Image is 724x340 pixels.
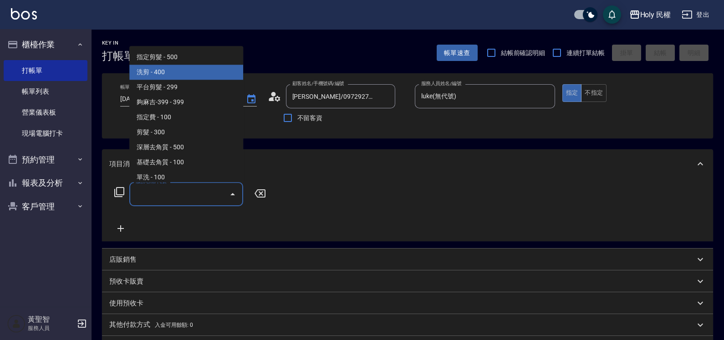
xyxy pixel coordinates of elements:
button: save [603,5,621,24]
span: 指定費 - 100 [129,110,243,125]
img: Logo [11,8,37,20]
button: 預約管理 [4,148,87,172]
span: 基礎去角質 - 100 [129,155,243,170]
span: 指定剪髮 - 500 [129,50,243,65]
div: 使用預收卡 [102,292,713,314]
a: 現場電腦打卡 [4,123,87,144]
button: 不指定 [581,84,607,102]
label: 顧客姓名/手機號碼/編號 [292,80,344,87]
input: YYYY/MM/DD hh:mm [120,91,237,107]
div: 店販銷售 [102,249,713,270]
span: 連續打單結帳 [566,48,605,58]
h3: 打帳單 [102,50,135,62]
span: 平台剪髮 - 299 [129,80,243,95]
a: 帳單列表 [4,81,87,102]
div: Holy 民權 [640,9,671,20]
span: 不留客資 [297,113,323,123]
p: 服務人員 [28,324,74,332]
button: 客戶管理 [4,195,87,218]
span: 深層去角質 - 500 [129,140,243,155]
span: 洗剪 - 400 [129,65,243,80]
span: 剪髮 - 300 [129,125,243,140]
button: 帳單速查 [437,45,478,61]
button: Choose date, selected date is 2025-10-11 [240,88,262,110]
button: Close [225,187,240,202]
label: 帳單日期 [120,84,139,91]
div: 預收卡販賣 [102,270,713,292]
h5: 黃聖智 [28,315,74,324]
span: 夠麻吉-399 - 399 [129,95,243,110]
p: 使用預收卡 [109,299,143,308]
div: 項目消費 [102,149,713,178]
button: 報表及分析 [4,171,87,195]
p: 店販銷售 [109,255,137,264]
a: 打帳單 [4,60,87,81]
span: 結帳前確認明細 [501,48,546,58]
button: Holy 民權 [626,5,675,24]
p: 項目消費 [109,159,137,169]
a: 營業儀表板 [4,102,87,123]
img: Person [7,315,25,333]
button: 指定 [562,84,582,102]
h2: Key In [102,40,135,46]
div: 其他付款方式入金可用餘額: 0 [102,314,713,336]
span: 單洗 - 100 [129,170,243,185]
p: 其他付款方式 [109,320,193,330]
button: 登出 [678,6,713,23]
p: 預收卡販賣 [109,277,143,286]
label: 服務人員姓名/編號 [421,80,461,87]
span: 入金可用餘額: 0 [155,322,194,328]
button: 櫃檯作業 [4,33,87,56]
